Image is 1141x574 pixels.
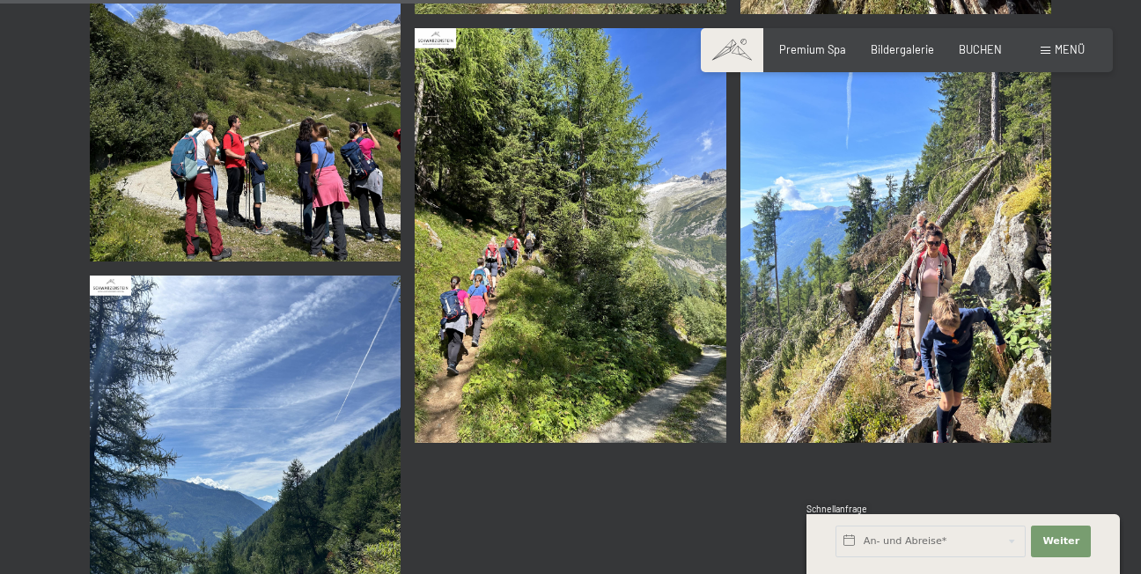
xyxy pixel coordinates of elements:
span: Menü [1055,42,1085,56]
img: 25-08-2025 [415,28,725,443]
a: Premium Spa [779,42,846,56]
img: 25-08-2025 [740,28,1051,443]
a: 25-08-2025 [737,21,1055,450]
a: Bildergalerie [871,42,934,56]
a: 25-08-2025 [411,21,729,450]
button: Weiter [1031,526,1091,557]
span: Weiter [1042,534,1079,548]
span: Schnellanfrage [806,504,867,514]
a: BUCHEN [959,42,1002,56]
